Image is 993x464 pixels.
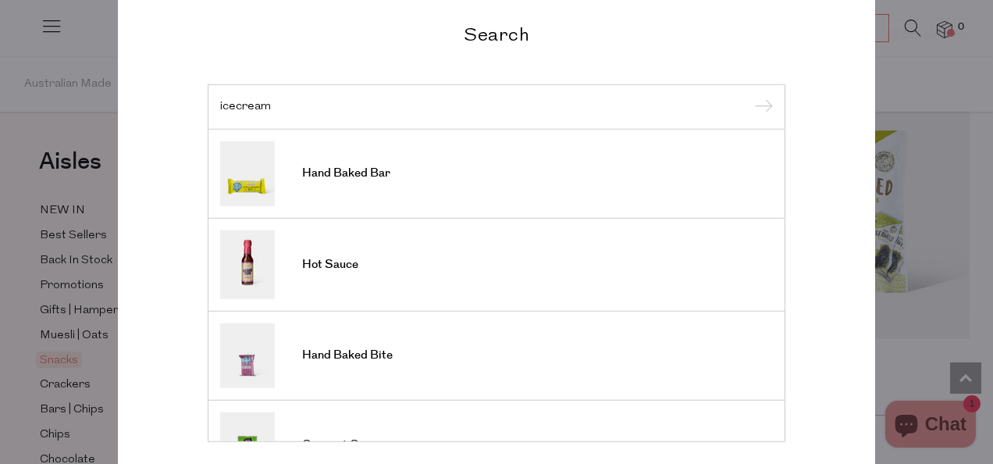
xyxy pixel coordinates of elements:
[208,23,785,45] h2: Search
[302,437,387,453] span: Coconut Cream
[220,141,275,205] img: Hand Baked Bar
[220,230,275,298] img: Hot Sauce
[220,323,275,387] img: Hand Baked Bite
[302,257,358,273] span: Hot Sauce
[220,141,773,205] a: Hand Baked Bar
[220,323,773,387] a: Hand Baked Bite
[220,101,773,112] input: Search
[220,230,773,298] a: Hot Sauce
[302,348,393,363] span: Hand Baked Bite
[302,166,390,181] span: Hand Baked Bar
